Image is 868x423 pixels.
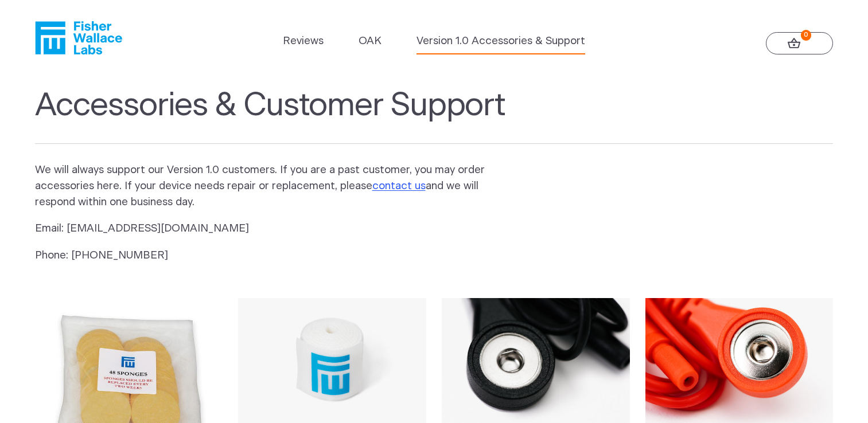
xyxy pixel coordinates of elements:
[359,33,382,49] a: OAK
[372,181,426,191] a: contact us
[645,298,833,423] img: Replacement Red Lead Wire
[801,30,812,41] strong: 0
[35,87,834,144] h1: Accessories & Customer Support
[35,221,503,237] p: Email: [EMAIL_ADDRESS][DOMAIN_NAME]
[238,298,426,423] img: Replacement Velcro Headband
[417,33,585,49] a: Version 1.0 Accessories & Support
[766,32,834,55] a: 0
[35,248,503,264] p: Phone: [PHONE_NUMBER]
[442,298,629,423] img: Replacement Black Lead Wire
[283,33,324,49] a: Reviews
[35,21,122,54] a: Fisher Wallace
[35,162,503,210] p: We will always support our Version 1.0 customers. If you are a past customer, you may order acces...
